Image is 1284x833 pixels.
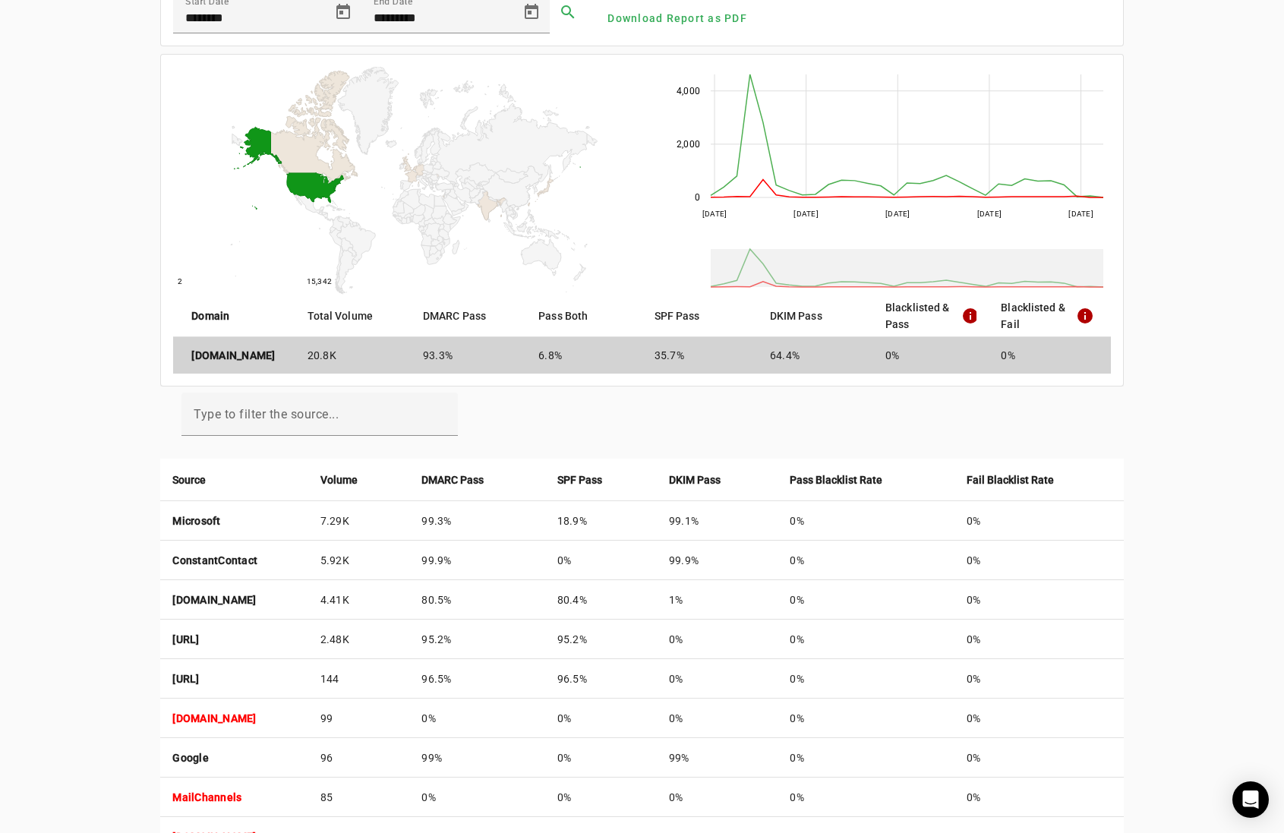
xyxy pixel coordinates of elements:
[954,501,1124,541] td: 0%
[642,337,758,374] mat-cell: 35.7%
[320,472,358,488] strong: Volume
[172,472,295,488] div: Source
[676,86,699,96] text: 4,000
[657,738,778,778] td: 99%
[307,277,333,286] text: 15,342
[976,210,1002,218] text: [DATE]
[308,659,410,699] td: 144
[178,277,182,286] text: 2
[669,472,721,488] strong: DKIM Pass
[191,308,229,324] strong: Domain
[557,472,645,488] div: SPF Pass
[172,712,256,724] strong: [DOMAIN_NAME]
[191,348,275,363] strong: [DOMAIN_NAME]
[1076,307,1092,325] mat-icon: info
[669,472,765,488] div: DKIM Pass
[657,620,778,659] td: 0%
[657,541,778,580] td: 99.9%
[954,541,1124,580] td: 0%
[954,778,1124,817] td: 0%
[320,472,398,488] div: Volume
[545,738,657,778] td: 0%
[954,699,1124,738] td: 0%
[989,337,1110,374] mat-cell: 0%
[778,580,954,620] td: 0%
[295,295,411,337] mat-header-cell: Total Volume
[657,580,778,620] td: 1%
[194,407,339,421] mat-label: Type to filter the source...
[409,659,544,699] td: 96.5%
[172,633,199,645] strong: [URL]
[545,778,657,817] td: 0%
[545,580,657,620] td: 80.4%
[642,295,758,337] mat-header-cell: SPF Pass
[545,541,657,580] td: 0%
[778,541,954,580] td: 0%
[601,5,753,32] button: Download Report as PDF
[526,337,642,374] mat-cell: 6.8%
[172,791,241,803] strong: MailChannels
[409,580,544,620] td: 80.5%
[1068,210,1093,218] text: [DATE]
[790,472,942,488] div: Pass Blacklist Rate
[545,699,657,738] td: 0%
[778,699,954,738] td: 0%
[172,594,256,606] strong: [DOMAIN_NAME]
[172,752,209,764] strong: Google
[172,554,257,566] strong: ConstantContact
[173,67,646,295] svg: A chart.
[954,580,1124,620] td: 0%
[657,501,778,541] td: 99.1%
[411,337,526,374] mat-cell: 93.3%
[308,580,410,620] td: 4.41K
[961,307,976,325] mat-icon: info
[885,210,910,218] text: [DATE]
[409,738,544,778] td: 99%
[873,337,989,374] mat-cell: 0%
[873,295,989,337] mat-header-cell: Blacklisted & Pass
[676,139,699,150] text: 2,000
[954,620,1124,659] td: 0%
[954,659,1124,699] td: 0%
[545,659,657,699] td: 96.5%
[172,515,220,527] strong: Microsoft
[409,620,544,659] td: 95.2%
[702,210,727,218] text: [DATE]
[657,778,778,817] td: 0%
[778,620,954,659] td: 0%
[409,541,544,580] td: 99.9%
[409,501,544,541] td: 99.3%
[778,659,954,699] td: 0%
[526,295,642,337] mat-header-cell: Pass Both
[557,472,602,488] strong: SPF Pass
[409,699,544,738] td: 0%
[758,337,873,374] mat-cell: 64.4%
[758,295,873,337] mat-header-cell: DKIM Pass
[172,472,206,488] strong: Source
[989,295,1110,337] mat-header-cell: Blacklisted & Fail
[967,472,1054,488] strong: Fail Blacklist Rate
[308,699,410,738] td: 99
[967,472,1112,488] div: Fail Blacklist Rate
[657,699,778,738] td: 0%
[295,337,411,374] mat-cell: 20.8K
[793,210,819,218] text: [DATE]
[545,501,657,541] td: 18.9%
[545,620,657,659] td: 95.2%
[172,673,199,685] strong: [URL]
[411,295,526,337] mat-header-cell: DMARC Pass
[778,778,954,817] td: 0%
[308,620,410,659] td: 2.48K
[308,738,410,778] td: 96
[954,738,1124,778] td: 0%
[421,472,532,488] div: DMARC Pass
[308,778,410,817] td: 85
[308,541,410,580] td: 5.92K
[657,659,778,699] td: 0%
[409,778,544,817] td: 0%
[778,501,954,541] td: 0%
[308,501,410,541] td: 7.29K
[694,192,699,203] text: 0
[790,472,882,488] strong: Pass Blacklist Rate
[1232,781,1269,818] div: Open Intercom Messenger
